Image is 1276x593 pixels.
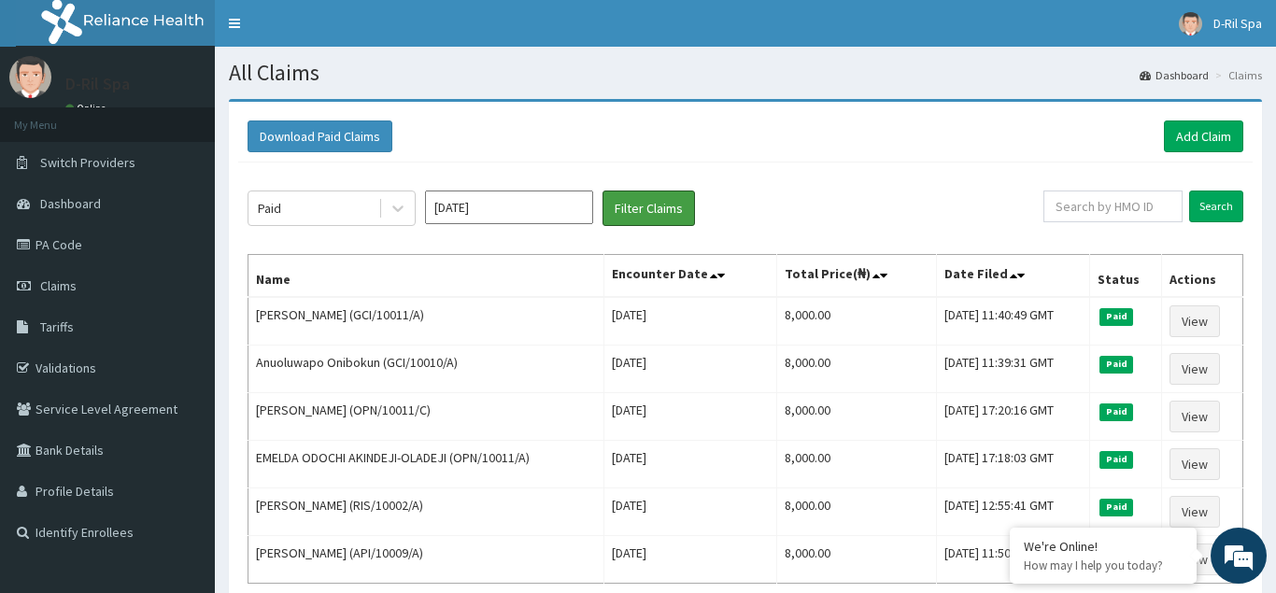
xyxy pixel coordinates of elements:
span: Dashboard [40,195,101,212]
img: User Image [9,56,51,98]
td: [DATE] 17:20:16 GMT [936,393,1090,441]
td: [DATE] [604,488,776,536]
span: Switch Providers [40,154,135,171]
img: User Image [1179,12,1202,35]
a: View [1170,353,1220,385]
div: Minimize live chat window [306,9,351,54]
span: D-Ril Spa [1213,15,1262,32]
a: View [1170,448,1220,480]
a: Add Claim [1164,120,1243,152]
li: Claims [1211,67,1262,83]
td: [DATE] 11:40:49 GMT [936,297,1090,346]
td: 8,000.00 [776,441,936,488]
td: [PERSON_NAME] (OPN/10011/C) [248,393,604,441]
td: [DATE] [604,441,776,488]
span: Paid [1099,499,1133,515]
input: Search [1189,191,1243,222]
input: Select Month and Year [425,191,593,224]
th: Name [248,255,604,298]
h1: All Claims [229,61,1262,85]
span: Paid [1099,403,1133,420]
textarea: Type your message and hit 'Enter' [9,395,356,460]
a: Online [65,102,110,115]
th: Encounter Date [604,255,776,298]
button: Download Paid Claims [248,120,392,152]
td: [DATE] [604,393,776,441]
td: EMELDA ODOCHI AKINDEJI-OLADEJI (OPN/10011/A) [248,441,604,488]
td: [DATE] 12:55:41 GMT [936,488,1090,536]
th: Status [1090,255,1161,298]
td: [DATE] 11:50:45 GMT [936,536,1090,584]
div: We're Online! [1024,538,1183,555]
button: Filter Claims [603,191,695,226]
td: [DATE] 17:18:03 GMT [936,441,1090,488]
td: [PERSON_NAME] (API/10009/A) [248,536,604,584]
td: 8,000.00 [776,393,936,441]
a: Dashboard [1140,67,1209,83]
td: [DATE] [604,346,776,393]
td: [DATE] [604,536,776,584]
div: Chat with us now [97,105,314,129]
span: Paid [1099,356,1133,373]
td: [PERSON_NAME] (RIS/10002/A) [248,488,604,536]
input: Search by HMO ID [1043,191,1183,222]
a: View [1170,496,1220,528]
th: Date Filed [936,255,1090,298]
p: How may I help you today? [1024,558,1183,573]
span: Claims [40,277,77,294]
td: [DATE] [604,297,776,346]
td: 8,000.00 [776,297,936,346]
td: [PERSON_NAME] (GCI/10011/A) [248,297,604,346]
a: View [1170,401,1220,432]
span: We're online! [108,177,258,366]
span: Tariffs [40,318,74,335]
td: 8,000.00 [776,536,936,584]
td: [DATE] 11:39:31 GMT [936,346,1090,393]
td: 8,000.00 [776,346,936,393]
span: Paid [1099,451,1133,468]
a: View [1170,305,1220,337]
td: Anuoluwapo Onibokun (GCI/10010/A) [248,346,604,393]
div: Paid [258,199,281,218]
th: Total Price(₦) [776,255,936,298]
th: Actions [1161,255,1242,298]
td: 8,000.00 [776,488,936,536]
span: Paid [1099,308,1133,325]
img: d_794563401_company_1708531726252_794563401 [35,93,76,140]
p: D-Ril Spa [65,76,130,92]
